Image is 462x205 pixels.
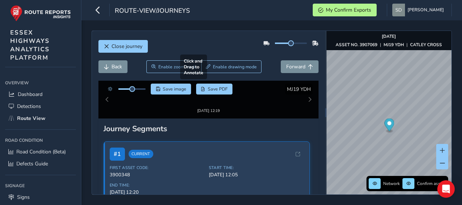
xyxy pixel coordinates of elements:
div: Road Condition [5,135,76,146]
div: Map marker [384,118,394,133]
button: Forward [281,60,319,73]
span: Network [383,181,400,186]
button: Zoom [146,60,201,73]
span: [DATE] 12:05 [209,165,304,172]
span: End Time: [110,176,204,181]
div: | | [336,42,442,48]
a: Defects Guide [5,158,76,170]
span: First Asset Code: [110,158,204,164]
button: Close journey [98,40,148,53]
span: Save image [163,86,186,92]
span: Save PDF [208,86,228,92]
a: Route View [5,112,76,124]
span: MJ19 YDH [287,86,311,93]
span: ESSEX HIGHWAYS ANALYTICS PLATFORM [10,28,50,62]
img: rr logo [10,5,71,21]
img: diamond-layout [392,4,405,16]
span: My Confirm Exports [326,7,371,13]
a: Dashboard [5,88,76,100]
span: Close journey [112,43,142,50]
div: Signage [5,180,76,191]
span: [PERSON_NAME] [408,4,444,16]
button: Save [151,84,191,95]
button: PDF [196,84,233,95]
span: route-view/journeys [115,6,190,16]
button: [PERSON_NAME] [392,4,446,16]
div: [DATE] 12:19 [186,99,231,104]
div: Overview [5,77,76,88]
span: Confirm assets [417,181,446,186]
span: # 1 [110,141,125,154]
span: Dashboard [18,91,42,98]
strong: CATLEY CROSS [410,42,442,48]
span: Route View [17,115,45,122]
a: Signs [5,191,76,203]
span: 3900348 [110,165,204,172]
img: Thumbnail frame [186,92,231,99]
span: [DATE] 12:20 [110,182,204,189]
div: Open Intercom Messenger [437,180,455,198]
span: Forward [286,63,305,70]
a: Road Condition (Beta) [5,146,76,158]
strong: [DATE] [382,33,396,39]
span: Signs [17,194,30,201]
span: Defects Guide [16,160,48,167]
a: Detections [5,100,76,112]
button: Draw [201,60,262,73]
button: Back [98,60,127,73]
span: Detections [17,103,41,110]
span: Start Time: [209,158,304,164]
span: Road Condition (Beta) [16,148,66,155]
span: Current [129,144,153,152]
span: Back [112,63,122,70]
strong: MJ19 YDH [384,42,404,48]
button: My Confirm Exports [313,4,377,16]
div: Journey Segments [104,117,314,127]
span: Enable drawing mode [213,64,257,70]
strong: ASSET NO. 3907069 [336,42,377,48]
span: Enable zoom mode [158,64,197,70]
